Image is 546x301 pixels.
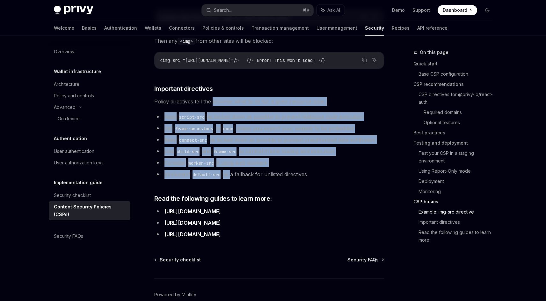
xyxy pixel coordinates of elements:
span: Then any from other sites will be blocked: [154,36,384,45]
h5: Implementation guide [54,179,103,186]
button: Copy the contents from the code block [360,56,368,64]
img: dark logo [54,6,93,15]
a: On device [49,113,130,124]
a: CSP recommendations [413,79,498,89]
a: Security [365,20,384,36]
a: Base CSP configuration [419,69,498,79]
h5: Authentication [54,135,87,142]
a: CSP basics [413,197,498,207]
button: Ask AI [370,56,379,64]
a: Wallets [145,20,161,36]
a: Overview [49,46,130,57]
span: Policy directives tell the browser what to do for a given resource type. [154,97,384,106]
a: Demo [392,7,405,13]
span: Ask AI [327,7,340,13]
div: Advanced [54,103,76,111]
a: Policies & controls [202,20,244,36]
a: [URL][DOMAIN_NAME] [164,220,221,226]
div: Content Security Policies (CSPs) [54,203,127,218]
code: frame-ancestors [172,125,216,132]
li: Keep as locked down as possible to prevent malicious code execution [154,112,384,121]
div: Search... [214,6,232,14]
a: Deployment [419,176,498,186]
a: Recipes [392,20,410,36]
a: Authentication [104,20,137,36]
div: User authorization keys [54,159,104,167]
li: Implement as a fallback for unlisted directives [154,170,384,179]
a: Connectors [169,20,195,36]
button: Ask AI [317,4,345,16]
a: Basics [82,20,97,36]
a: Testing and deployment [413,138,498,148]
li: Keep as locked down as possible to prevent unauthorized data exfiltration [154,135,384,144]
a: [URL][DOMAIN_NAME] [164,208,221,215]
a: Monitoring [419,186,498,197]
a: Using Report-Only mode [419,166,498,176]
div: Overview [54,48,74,56]
span: ⌘ K [303,8,309,13]
a: Example: img-src directive [419,207,498,217]
div: Security FAQs [54,232,83,240]
code: <img> [178,38,195,45]
span: Read the following guides to learn more: [154,194,272,203]
span: Dashboard [443,7,467,13]
span: <img src="[URL][DOMAIN_NAME]"/> {/* Error! This won't load! */} [160,57,325,63]
a: User authentication [49,146,130,157]
div: Architecture [54,80,79,88]
a: Content Security Policies (CSPs) [49,201,130,220]
a: Required domains [424,107,498,117]
a: Best practices [413,128,498,138]
a: Architecture [49,79,130,90]
a: Transaction management [251,20,309,36]
code: default-src [190,171,223,178]
li: Consider if using web workers [154,158,384,167]
a: Security checklist [49,190,130,201]
a: Quick start [413,59,498,69]
div: On device [58,115,80,123]
span: Important directives [154,84,213,93]
li: Set to unless you expect your website to be embedded [154,124,384,133]
button: Search...⌘K [202,4,313,16]
a: Important directives [419,217,498,227]
code: frame-src [211,148,239,155]
span: Security checklist [160,257,201,263]
a: User authorization keys [49,157,130,169]
a: Security checklist [155,257,201,263]
a: Security FAQs [49,230,130,242]
a: Read the following guides to learn more: [419,227,498,245]
code: connect-src [177,137,210,144]
code: script-src [177,114,207,121]
li: Use and to control iframe loading and execution [154,147,384,156]
h5: Wallet infrastructure [54,68,101,75]
code: none [221,125,236,132]
span: Security FAQs [347,257,379,263]
div: User authentication [54,147,94,155]
a: CSP directives for @privy-io/react-auth [419,89,498,107]
a: Dashboard [438,5,477,15]
code: child-src [174,148,202,155]
code: worker-src [186,160,216,167]
span: On this page [420,49,448,56]
div: Security checklist [54,192,91,199]
a: [URL][DOMAIN_NAME] [164,231,221,238]
a: User management [317,20,357,36]
a: Powered by Mintlify [154,291,196,298]
a: Optional features [424,117,498,128]
button: Toggle dark mode [482,5,492,15]
a: Security FAQs [347,257,383,263]
a: API reference [417,20,448,36]
a: Support [412,7,430,13]
a: Policy and controls [49,90,130,102]
a: Welcome [54,20,74,36]
div: Policy and controls [54,92,94,100]
a: Test your CSP in a staging environment [419,148,498,166]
